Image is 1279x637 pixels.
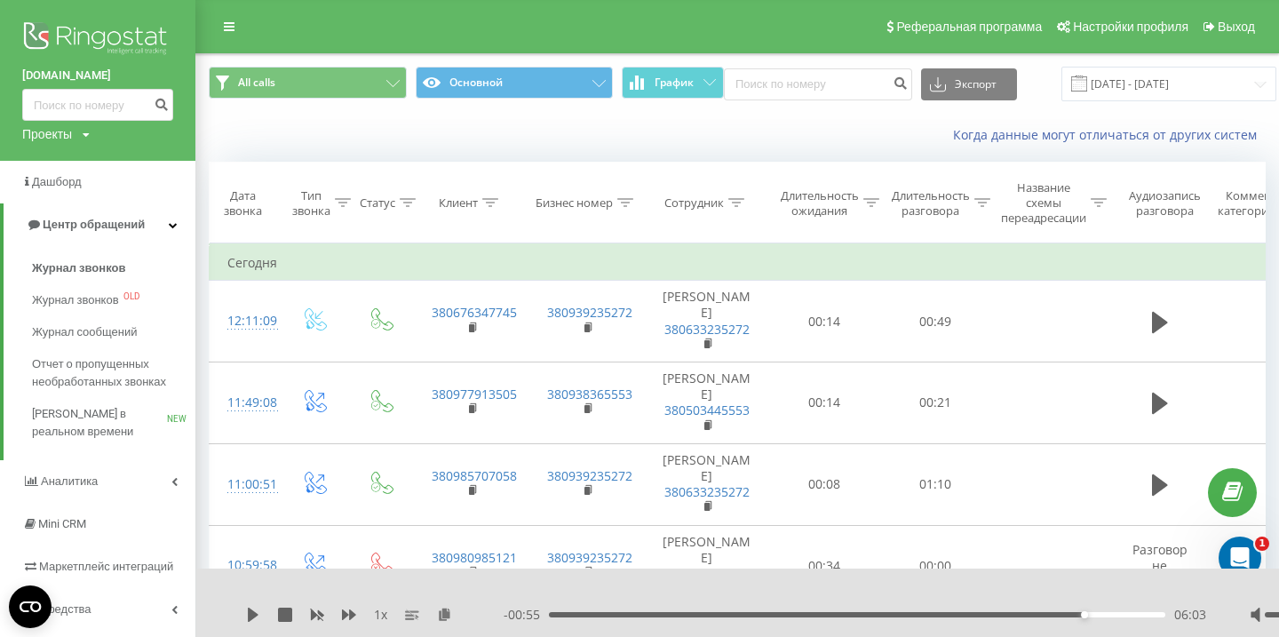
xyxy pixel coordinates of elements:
[1130,541,1190,590] span: Разговор не состоялся
[769,525,880,607] td: 00:34
[547,467,632,484] a: 380939235272
[32,348,195,398] a: Отчет о пропущенных необработанных звонках
[645,443,769,525] td: [PERSON_NAME]
[953,126,1266,143] a: Когда данные могут отличаться от других систем
[880,281,991,362] td: 00:49
[32,291,119,309] span: Журнал звонков
[432,304,517,321] a: 380676347745
[645,281,769,362] td: [PERSON_NAME]
[32,323,137,341] span: Журнал сообщений
[32,259,125,277] span: Журнал звонков
[32,398,195,448] a: [PERSON_NAME] в реальном времениNEW
[22,18,173,62] img: Ringostat logo
[1073,20,1188,34] span: Настройки профиля
[664,565,750,582] a: 380633235272
[32,284,195,316] a: Журнал звонковOLD
[781,188,859,219] div: Длительность ожидания
[292,188,330,219] div: Тип звонка
[1219,537,1261,579] iframe: Intercom live chat
[39,560,173,573] span: Маркетплейс интеграций
[238,76,275,90] span: All calls
[645,525,769,607] td: [PERSON_NAME]
[504,606,549,624] span: - 00:55
[1218,20,1255,34] span: Выход
[227,304,263,338] div: 12:11:09
[664,483,750,500] a: 380633235272
[769,443,880,525] td: 00:08
[664,402,750,418] a: 380503445553
[22,89,173,121] input: Поиск по номеру
[1174,606,1206,624] span: 06:03
[22,67,173,84] a: [DOMAIN_NAME]
[32,355,187,391] span: Отчет о пропущенных необработанных звонках
[432,386,517,402] a: 380977913505
[896,20,1042,34] span: Реферальная программа
[1122,188,1208,219] div: Аудиозапись разговора
[227,467,263,502] div: 11:00:51
[536,195,613,211] div: Бизнес номер
[4,203,195,246] a: Центр обращений
[32,405,167,441] span: [PERSON_NAME] в реальном времени
[724,68,912,100] input: Поиск по номеру
[9,585,52,628] button: Open CMP widget
[1001,180,1086,226] div: Название схемы переадресации
[41,474,98,488] span: Аналитика
[622,67,724,99] button: График
[769,281,880,362] td: 00:14
[432,467,517,484] a: 380985707058
[227,386,263,420] div: 11:49:08
[892,188,970,219] div: Длительность разговора
[1255,537,1269,551] span: 1
[38,517,86,530] span: Mini CRM
[880,443,991,525] td: 01:10
[880,362,991,444] td: 00:21
[32,252,195,284] a: Журнал звонков
[1081,611,1088,618] div: Accessibility label
[416,67,614,99] button: Основной
[547,304,632,321] a: 380939235272
[664,195,724,211] div: Сотрудник
[32,316,195,348] a: Журнал сообщений
[360,195,395,211] div: Статус
[22,125,72,143] div: Проекты
[439,195,478,211] div: Клиент
[547,549,632,566] a: 380939235272
[374,606,387,624] span: 1 x
[645,362,769,444] td: [PERSON_NAME]
[432,549,517,566] a: 380980985121
[921,68,1017,100] button: Экспорт
[664,321,750,338] a: 380633235272
[209,67,407,99] button: All calls
[547,386,632,402] a: 380938365553
[769,362,880,444] td: 00:14
[43,218,145,231] span: Центр обращений
[210,188,275,219] div: Дата звонка
[227,548,263,583] div: 10:59:58
[655,76,694,89] span: График
[40,602,91,616] span: Средства
[880,525,991,607] td: 00:00
[32,175,82,188] span: Дашборд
